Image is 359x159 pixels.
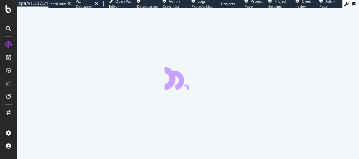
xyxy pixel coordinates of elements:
div: ReadOnly: [48,1,66,7]
span: Projects List [221,1,235,11]
div: animation [165,67,211,90]
span: Datasources [137,4,158,9]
